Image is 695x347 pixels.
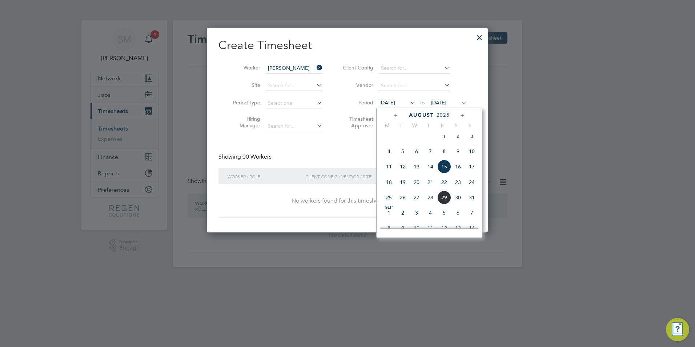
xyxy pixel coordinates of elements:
input: Search for... [265,63,322,73]
span: 13 [451,221,465,235]
span: 14 [465,221,479,235]
span: 24 [465,175,479,189]
span: 11 [382,160,396,173]
span: 9 [451,144,465,158]
span: S [463,122,477,129]
span: 21 [423,175,437,189]
span: 3 [410,206,423,220]
span: 12 [437,221,451,235]
span: T [422,122,435,129]
h2: Create Timesheet [218,38,476,53]
span: 10 [465,144,479,158]
span: 6 [410,144,423,158]
div: No workers found for this timesheet period. [226,197,469,205]
span: 19 [396,175,410,189]
span: 14 [423,160,437,173]
span: 30 [451,191,465,204]
input: Select one [265,98,322,108]
span: 2 [396,206,410,220]
span: 00 Workers [242,153,272,160]
label: Vendor [341,82,373,88]
span: 20 [410,175,423,189]
span: W [408,122,422,129]
span: 1 [382,206,396,220]
div: Worker / Role [226,168,304,185]
span: M [380,122,394,129]
span: 5 [437,206,451,220]
span: T [394,122,408,129]
span: 13 [410,160,423,173]
input: Search for... [378,81,450,91]
span: 27 [410,191,423,204]
span: 2 [451,129,465,143]
span: 1 [437,129,451,143]
span: 18 [382,175,396,189]
label: Hiring Manager [228,116,260,129]
span: 3 [465,129,479,143]
span: 8 [437,144,451,158]
span: 9 [396,221,410,235]
label: Timesheet Approver [341,116,373,129]
span: 23 [451,175,465,189]
label: Worker [228,64,260,71]
span: 10 [410,221,423,235]
input: Search for... [378,63,450,73]
span: Sep [382,206,396,210]
span: To [417,98,427,107]
span: 6 [451,206,465,220]
span: 8 [382,221,396,235]
span: 25 [382,191,396,204]
span: 31 [465,191,479,204]
span: 29 [437,191,451,204]
span: 7 [465,206,479,220]
label: Period [341,99,373,106]
div: Showing [218,153,273,161]
span: F [435,122,449,129]
span: 12 [396,160,410,173]
label: Client Config [341,64,373,71]
span: 22 [437,175,451,189]
span: 26 [396,191,410,204]
span: 4 [423,206,437,220]
span: 11 [423,221,437,235]
span: 15 [437,160,451,173]
span: 5 [396,144,410,158]
input: Search for... [265,81,322,91]
span: 4 [382,144,396,158]
span: 2025 [437,112,450,118]
span: August [409,112,434,118]
input: Search for... [265,121,322,131]
span: 16 [451,160,465,173]
span: S [449,122,463,129]
span: 28 [423,191,437,204]
button: Engage Resource Center [666,318,689,341]
span: [DATE] [431,99,446,106]
label: Period Type [228,99,260,106]
div: Client Config / Vendor / Site [304,168,420,185]
span: 7 [423,144,437,158]
span: [DATE] [379,99,395,106]
label: Site [228,82,260,88]
span: 17 [465,160,479,173]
